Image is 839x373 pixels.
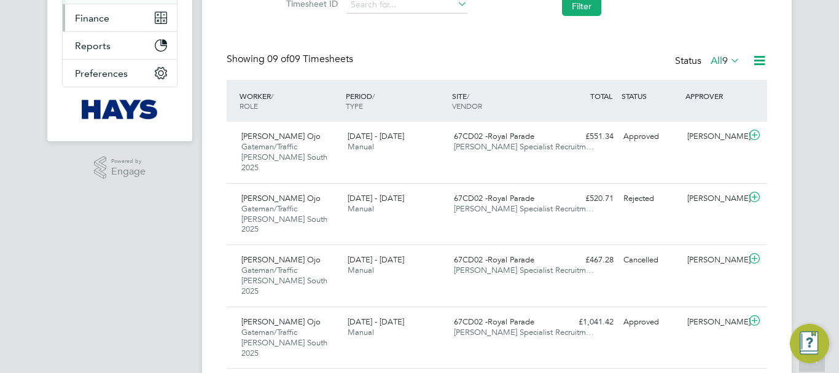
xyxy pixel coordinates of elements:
span: [DATE] - [DATE] [348,193,404,203]
span: 9 [722,55,728,67]
span: Powered by [111,156,146,167]
div: Rejected [619,189,682,209]
span: [DATE] - [DATE] [348,316,404,327]
span: 67CD02 -Royal Parade [454,254,534,265]
span: [PERSON_NAME] Ojo [241,254,321,265]
span: 09 Timesheets [267,53,353,65]
span: [PERSON_NAME] Ojo [241,193,321,203]
div: [PERSON_NAME] [682,250,746,270]
span: Gateman/Traffic [PERSON_NAME] South 2025 [241,327,327,358]
button: Engage Resource Center [790,324,829,363]
span: Manual [348,141,374,152]
img: hays-logo-retina.png [82,100,158,119]
div: WORKER [236,85,343,117]
span: / [467,91,469,101]
span: Finance [75,12,109,24]
span: [PERSON_NAME] Specialist Recruitm… [454,265,594,275]
span: Reports [75,40,111,52]
span: Engage [111,167,146,177]
span: [PERSON_NAME] Specialist Recruitm… [454,141,594,152]
span: 09 of [267,53,289,65]
span: 67CD02 -Royal Parade [454,193,534,203]
div: Approved [619,127,682,147]
div: APPROVER [682,85,746,107]
button: Preferences [63,60,177,87]
span: Manual [348,265,374,275]
span: Gateman/Traffic [PERSON_NAME] South 2025 [241,265,327,296]
span: [DATE] - [DATE] [348,131,404,141]
div: £551.34 [555,127,619,147]
div: SITE [449,85,555,117]
span: 67CD02 -Royal Parade [454,316,534,327]
span: [PERSON_NAME] Ojo [241,131,321,141]
div: [PERSON_NAME] [682,312,746,332]
span: Gateman/Traffic [PERSON_NAME] South 2025 [241,141,327,173]
div: STATUS [619,85,682,107]
a: Go to home page [62,100,178,119]
div: [PERSON_NAME] [682,189,746,209]
span: TYPE [346,101,363,111]
span: Manual [348,203,374,214]
div: [PERSON_NAME] [682,127,746,147]
span: / [372,91,375,101]
span: ROLE [240,101,258,111]
span: [PERSON_NAME] Specialist Recruitm… [454,203,594,214]
div: £1,041.42 [555,312,619,332]
span: 67CD02 -Royal Parade [454,131,534,141]
div: Status [675,53,743,70]
button: Reports [63,32,177,59]
div: £467.28 [555,250,619,270]
div: Showing [227,53,356,66]
label: All [711,55,740,67]
span: [PERSON_NAME] Specialist Recruitm… [454,327,594,337]
div: Approved [619,312,682,332]
span: VENDOR [452,101,482,111]
span: [PERSON_NAME] Ojo [241,316,321,327]
span: / [271,91,273,101]
button: Finance [63,4,177,31]
span: [DATE] - [DATE] [348,254,404,265]
div: Cancelled [619,250,682,270]
span: Manual [348,327,374,337]
div: PERIOD [343,85,449,117]
span: Gateman/Traffic [PERSON_NAME] South 2025 [241,203,327,235]
span: TOTAL [590,91,612,101]
div: £520.71 [555,189,619,209]
a: Powered byEngage [94,156,146,179]
span: Preferences [75,68,128,79]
